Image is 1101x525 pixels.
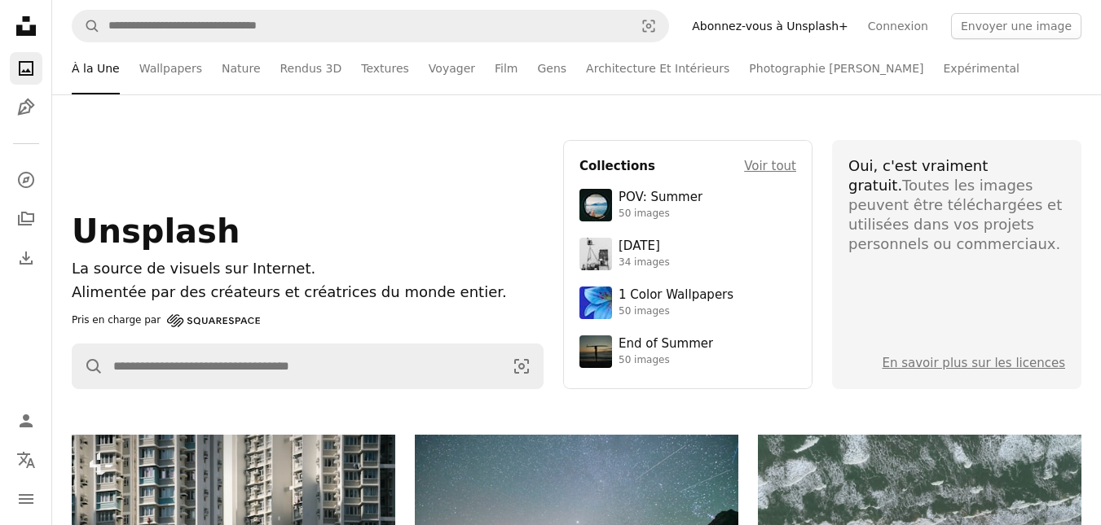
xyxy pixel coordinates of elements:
[10,444,42,476] button: Langue
[848,157,988,194] span: Oui, c'est vraiment gratuit.
[944,42,1020,94] a: Expérimental
[10,203,42,235] a: Collections
[619,354,713,367] div: 50 images
[10,483,42,515] button: Menu
[537,42,566,94] a: Gens
[280,42,342,94] a: Rendus 3D
[749,42,923,94] a: Photographie [PERSON_NAME]
[361,42,409,94] a: Textures
[10,242,42,274] a: Historique de téléchargement
[72,257,544,281] h1: La source de visuels sur Internet.
[579,156,655,176] h4: Collections
[72,343,544,389] form: Rechercher des visuels sur tout le site
[72,212,240,250] span: Unsplash
[619,336,713,352] div: End of Summer
[848,156,1065,254] div: Toutes les images peuvent être téléchargées et utilisées dans vos projets personnels ou commerciaux.
[629,11,668,42] button: Recherche de visuels
[429,42,475,94] a: Voyager
[72,281,544,304] p: Alimentée par des créateurs et créatrices du monde entier.
[579,287,612,319] img: premium_photo-1688045582333-c8b6961773e0
[72,311,260,330] a: Pris en charge par
[73,344,103,388] button: Rechercher sur Unsplash
[682,13,858,39] a: Abonnez-vous à Unsplash+
[579,238,796,270] a: [DATE]34 images
[579,189,796,221] a: POV: Summer50 images
[579,189,612,221] img: premium_photo-1753820185677-ab78a372b033
[619,305,733,318] div: 50 images
[495,42,517,94] a: Film
[619,208,702,221] div: 50 images
[579,238,612,270] img: photo-1682590564399-95f0109652fe
[619,238,670,255] div: [DATE]
[951,13,1081,39] button: Envoyer une image
[744,156,796,176] a: Voir tout
[10,52,42,85] a: Photos
[72,10,669,42] form: Rechercher des visuels sur tout le site
[222,42,260,94] a: Nature
[579,335,612,368] img: premium_photo-1754398386796-ea3dec2a6302
[10,405,42,437] a: Connexion / S’inscrire
[882,356,1065,370] a: En savoir plus sur les licences
[586,42,729,94] a: Architecture Et Intérieurs
[10,164,42,196] a: Explorer
[139,42,202,94] a: Wallpapers
[73,11,100,42] button: Rechercher sur Unsplash
[619,287,733,304] div: 1 Color Wallpapers
[10,91,42,124] a: Illustrations
[619,256,670,269] div: 34 images
[858,13,938,39] a: Connexion
[500,344,543,388] button: Recherche de visuels
[579,287,796,319] a: 1 Color Wallpapers50 images
[579,335,796,368] a: End of Summer50 images
[619,190,702,206] div: POV: Summer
